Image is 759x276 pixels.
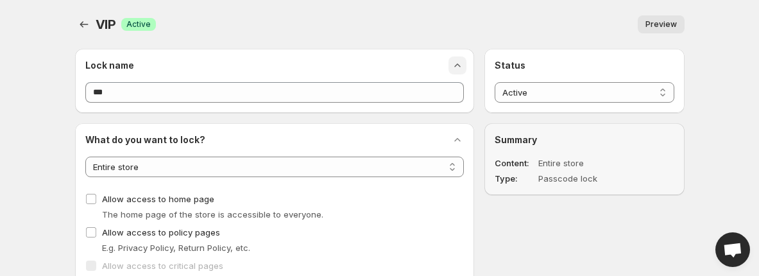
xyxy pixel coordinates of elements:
[102,194,214,204] span: Allow access to home page
[538,157,637,169] dd: Entire store
[126,19,151,30] span: Active
[495,59,674,72] h2: Status
[495,172,536,185] dt: Type :
[85,59,134,72] h2: Lock name
[75,15,93,33] button: Back
[538,172,637,185] dd: Passcode lock
[495,157,536,169] dt: Content :
[638,15,685,33] button: Preview
[96,17,116,32] span: VIP
[102,209,323,220] span: The home page of the store is accessible to everyone.
[495,134,674,146] h2: Summary
[102,227,220,237] span: Allow access to policy pages
[85,134,205,146] h2: What do you want to lock?
[102,243,250,253] span: E.g. Privacy Policy, Return Policy, etc.
[102,261,223,271] span: Allow access to critical pages
[715,232,750,267] div: Open chat
[645,19,677,30] span: Preview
